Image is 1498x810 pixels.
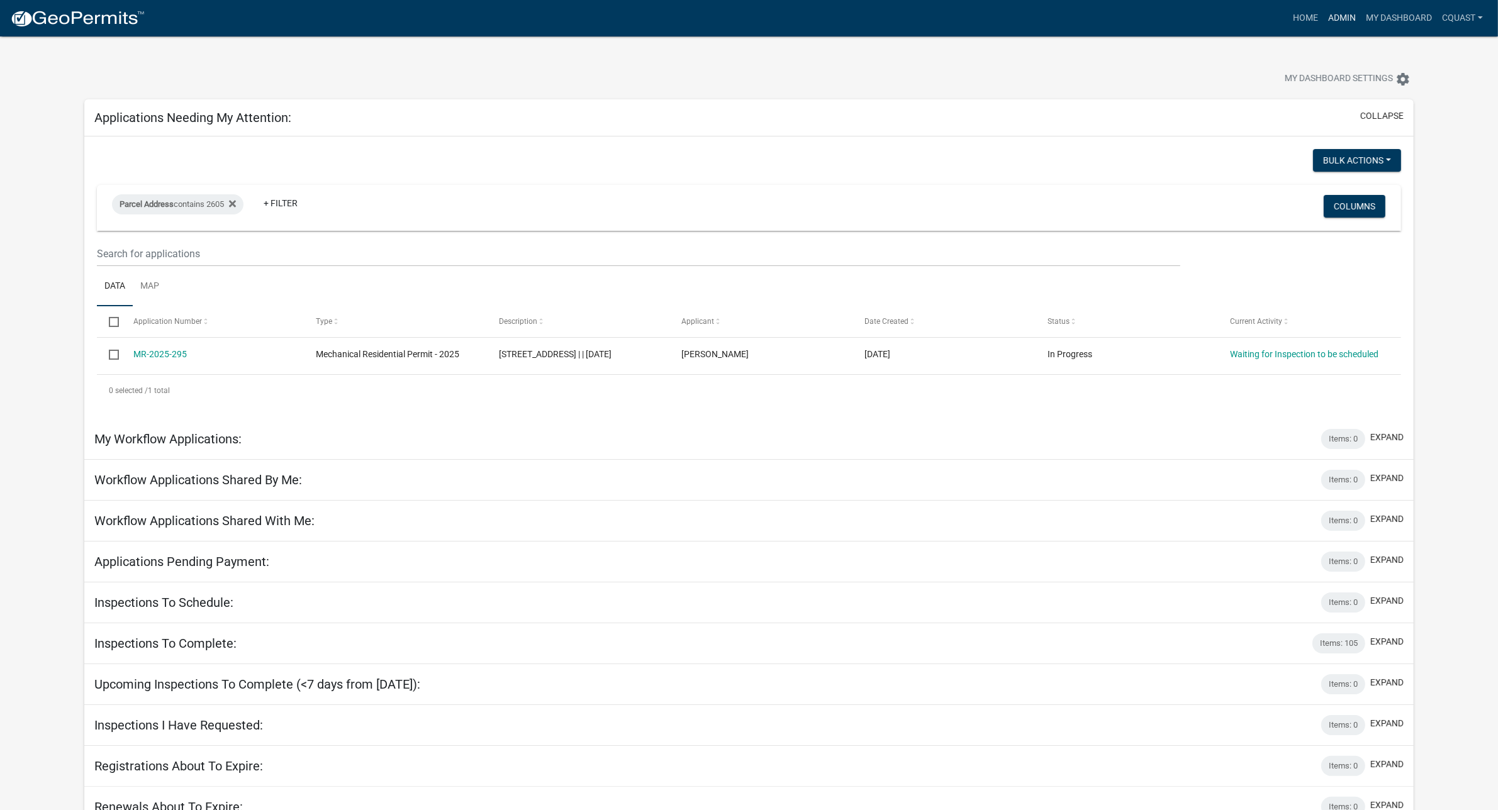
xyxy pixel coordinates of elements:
span: 08/05/2025 [864,349,890,359]
span: Applicant [682,317,715,326]
span: My Dashboard Settings [1285,72,1393,87]
button: Bulk Actions [1313,149,1401,172]
i: settings [1395,72,1411,87]
span: Application Number [133,317,202,326]
datatable-header-cell: Application Number [121,306,304,336]
h5: Upcoming Inspections To Complete (<7 days from [DATE]): [94,677,420,692]
h5: My Workflow Applications: [94,431,242,447]
datatable-header-cell: Type [304,306,487,336]
button: expand [1370,431,1404,444]
h5: Workflow Applications Shared By Me: [94,472,302,487]
a: Home [1288,6,1323,30]
a: Waiting for Inspection to be scheduled [1231,349,1379,359]
button: expand [1370,758,1404,771]
button: expand [1370,594,1404,607]
span: 0 selected / [109,386,148,395]
div: Items: 0 [1321,715,1365,735]
span: Mechanical Residential Permit - 2025 [316,349,459,359]
span: In Progress [1048,349,1092,359]
h5: Inspections To Complete: [94,636,237,651]
h5: Inspections I Have Requested: [94,718,263,733]
h5: Applications Pending Payment: [94,554,269,569]
div: Items: 0 [1321,756,1365,776]
a: Data [97,267,133,307]
div: collapse [84,136,1414,419]
button: My Dashboard Settingssettings [1275,67,1421,91]
span: Parcel Address [120,199,174,209]
h5: Workflow Applications Shared With Me: [94,513,315,528]
button: expand [1370,676,1404,689]
span: Christy [682,349,749,359]
datatable-header-cell: Current Activity [1218,306,1401,336]
button: expand [1370,513,1404,526]
datatable-header-cell: Status [1036,306,1219,336]
a: Admin [1323,6,1361,30]
div: Items: 0 [1321,470,1365,490]
button: Columns [1324,195,1385,218]
button: expand [1370,717,1404,730]
span: Type [316,317,332,326]
div: Items: 0 [1321,429,1365,449]
h5: Registrations About To Expire: [94,758,263,774]
button: expand [1370,635,1404,648]
div: contains 2605 [112,194,243,214]
span: Status [1048,317,1070,326]
datatable-header-cell: Date Created [852,306,1036,336]
a: MR-2025-295 [133,349,187,359]
button: expand [1370,472,1404,485]
h5: Inspections To Schedule: [94,595,233,610]
div: Items: 0 [1321,552,1365,572]
datatable-header-cell: Description [487,306,670,336]
button: expand [1370,553,1404,567]
input: Search for applications [97,241,1180,267]
div: Items: 105 [1312,633,1365,653]
span: Description [499,317,537,326]
datatable-header-cell: Select [97,306,121,336]
span: Date Created [864,317,908,326]
span: Current Activity [1231,317,1283,326]
a: cquast [1437,6,1488,30]
div: Items: 0 [1321,511,1365,531]
datatable-header-cell: Applicant [669,306,852,336]
div: Items: 0 [1321,674,1365,694]
button: collapse [1360,109,1404,123]
h5: Applications Needing My Attention: [94,110,291,125]
div: 1 total [97,375,1401,406]
a: My Dashboard [1361,6,1437,30]
a: + Filter [254,192,308,214]
span: 2605 HIGHLAND AVE N | | 08/08/2025 [499,349,612,359]
a: Map [133,267,167,307]
div: Items: 0 [1321,592,1365,613]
